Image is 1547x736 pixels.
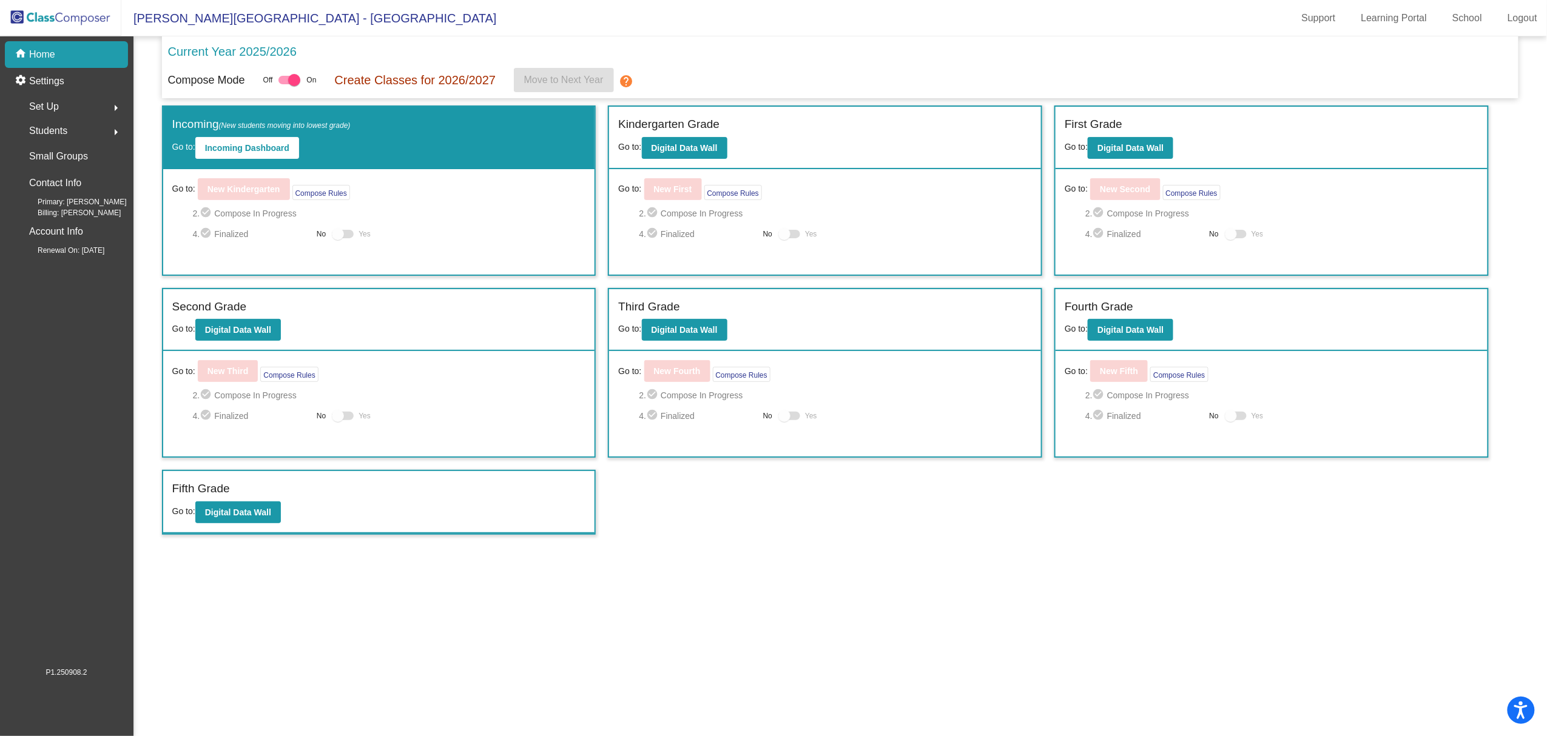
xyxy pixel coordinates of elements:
[1093,227,1107,241] mat-icon: check_circle
[195,319,281,341] button: Digital Data Wall
[334,71,496,89] p: Create Classes for 2026/2027
[172,365,195,378] span: Go to:
[1065,116,1122,133] label: First Grade
[639,409,757,423] span: 4. Finalized
[618,116,720,133] label: Kindergarten Grade
[1085,388,1478,403] span: 2. Compose In Progress
[29,122,67,139] span: Students
[618,298,679,316] label: Third Grade
[1088,319,1173,341] button: Digital Data Wall
[207,184,280,194] b: New Kindergarten
[646,227,661,241] mat-icon: check_circle
[168,72,245,89] p: Compose Mode
[1292,8,1346,28] a: Support
[317,229,326,239] span: No
[219,121,351,130] span: (New students moving into lowest grade)
[763,229,772,239] span: No
[172,506,195,516] span: Go to:
[172,480,230,498] label: Fifth Grade
[1443,8,1492,28] a: School
[763,410,772,421] span: No
[172,182,195,195] span: Go to:
[642,137,727,159] button: Digital Data Wall
[1065,298,1133,316] label: Fourth Grade
[317,410,326,421] span: No
[1065,324,1088,333] span: Go to:
[29,74,64,89] p: Settings
[263,75,273,85] span: Off
[109,101,123,115] mat-icon: arrow_right
[195,501,281,523] button: Digital Data Wall
[1085,206,1478,221] span: 2. Compose In Progress
[618,365,641,378] span: Go to:
[1252,409,1264,423] span: Yes
[198,360,258,382] button: New Third
[1097,143,1164,153] b: Digital Data Wall
[805,227,817,241] span: Yes
[1090,360,1148,382] button: New Fifth
[359,409,371,423] span: Yes
[1085,227,1203,241] span: 4. Finalized
[1065,365,1088,378] span: Go to:
[29,47,55,62] p: Home
[193,227,311,241] span: 4. Finalized
[1498,8,1547,28] a: Logout
[652,143,718,153] b: Digital Data Wall
[639,206,1032,221] span: 2. Compose In Progress
[1065,182,1088,195] span: Go to:
[644,360,710,382] button: New Fourth
[18,245,104,256] span: Renewal On: [DATE]
[639,227,757,241] span: 4. Finalized
[200,206,214,221] mat-icon: check_circle
[15,74,29,89] mat-icon: settings
[195,137,299,159] button: Incoming Dashboard
[172,298,247,316] label: Second Grade
[1210,229,1219,239] span: No
[1093,388,1107,403] mat-icon: check_circle
[1252,227,1264,241] span: Yes
[193,206,586,221] span: 2. Compose In Progress
[646,409,661,423] mat-icon: check_circle
[200,409,214,423] mat-icon: check_circle
[198,178,290,200] button: New Kindergarten
[514,68,614,92] button: Move to Next Year
[205,325,271,335] b: Digital Data Wall
[654,366,701,376] b: New Fourth
[200,388,214,403] mat-icon: check_circle
[1097,325,1164,335] b: Digital Data Wall
[618,324,641,333] span: Go to:
[704,185,762,200] button: Compose Rules
[642,319,727,341] button: Digital Data Wall
[1210,410,1219,421] span: No
[172,142,195,152] span: Go to:
[805,409,817,423] span: Yes
[1088,137,1173,159] button: Digital Data Wall
[619,74,633,89] mat-icon: help
[1085,409,1203,423] span: 4. Finalized
[172,324,195,333] span: Go to:
[644,178,702,200] button: New First
[109,125,123,139] mat-icon: arrow_right
[168,42,297,61] p: Current Year 2025/2026
[15,47,29,62] mat-icon: home
[639,388,1032,403] span: 2. Compose In Progress
[618,142,641,152] span: Go to:
[18,207,121,218] span: Billing: [PERSON_NAME]
[29,98,59,115] span: Set Up
[524,75,604,85] span: Move to Next Year
[652,325,718,335] b: Digital Data Wall
[618,182,641,195] span: Go to:
[1093,206,1107,221] mat-icon: check_circle
[292,185,350,200] button: Compose Rules
[121,8,497,28] span: [PERSON_NAME][GEOGRAPHIC_DATA] - [GEOGRAPHIC_DATA]
[1163,185,1221,200] button: Compose Rules
[207,366,249,376] b: New Third
[205,507,271,517] b: Digital Data Wall
[193,409,311,423] span: 4. Finalized
[193,388,586,403] span: 2. Compose In Progress
[713,367,770,382] button: Compose Rules
[646,206,661,221] mat-icon: check_circle
[29,148,88,165] p: Small Groups
[654,184,692,194] b: New First
[359,227,371,241] span: Yes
